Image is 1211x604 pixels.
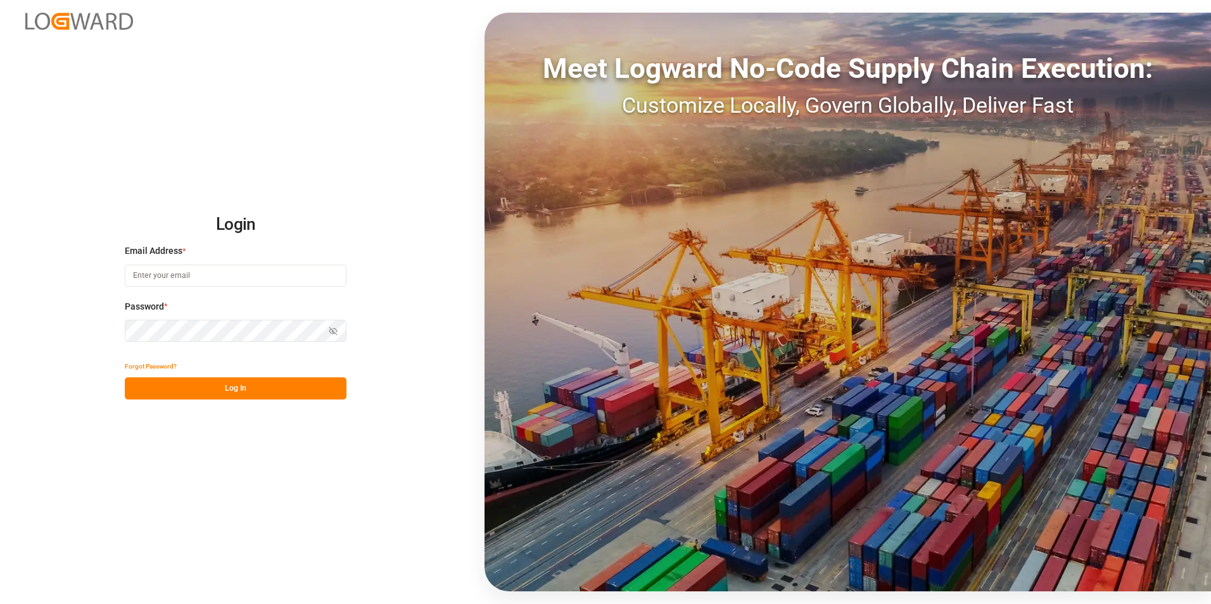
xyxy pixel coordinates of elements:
[125,377,346,400] button: Log In
[125,244,182,258] span: Email Address
[125,355,177,377] button: Forgot Password?
[25,13,133,30] img: Logward_new_orange.png
[125,265,346,287] input: Enter your email
[125,300,164,313] span: Password
[485,89,1211,122] div: Customize Locally, Govern Globally, Deliver Fast
[125,204,346,245] h2: Login
[485,47,1211,89] div: Meet Logward No-Code Supply Chain Execution:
